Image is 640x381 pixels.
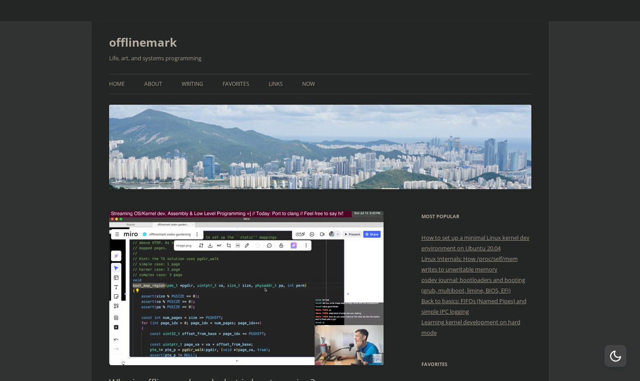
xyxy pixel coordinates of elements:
[109,74,125,94] a: Home
[182,74,203,94] a: Writing
[109,105,531,189] img: offlinemark
[109,32,177,53] a: offlinemark
[269,74,283,94] a: Links
[421,359,531,370] h3: Favorites
[421,297,527,315] a: Back to basics: FIFOs (Named Pipes) and simple IPC logging
[421,211,531,222] h3: Most Popular
[421,276,525,294] a: osdev journal: bootloaders and booting (grub, multiboot, limine, BIOS, EFI)
[421,234,530,252] a: How to set up a minimal Linux kernel dev environment on Ubuntu 20.04
[421,318,520,337] a: Learning kernel development on hard mode
[302,74,315,94] a: Now
[421,255,518,273] a: Linux Internals: How /proc/self/mem writes to unwritable memory
[109,53,531,63] h2: Life, art, and systems programming
[144,74,162,94] a: About
[223,74,249,94] a: Favorites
